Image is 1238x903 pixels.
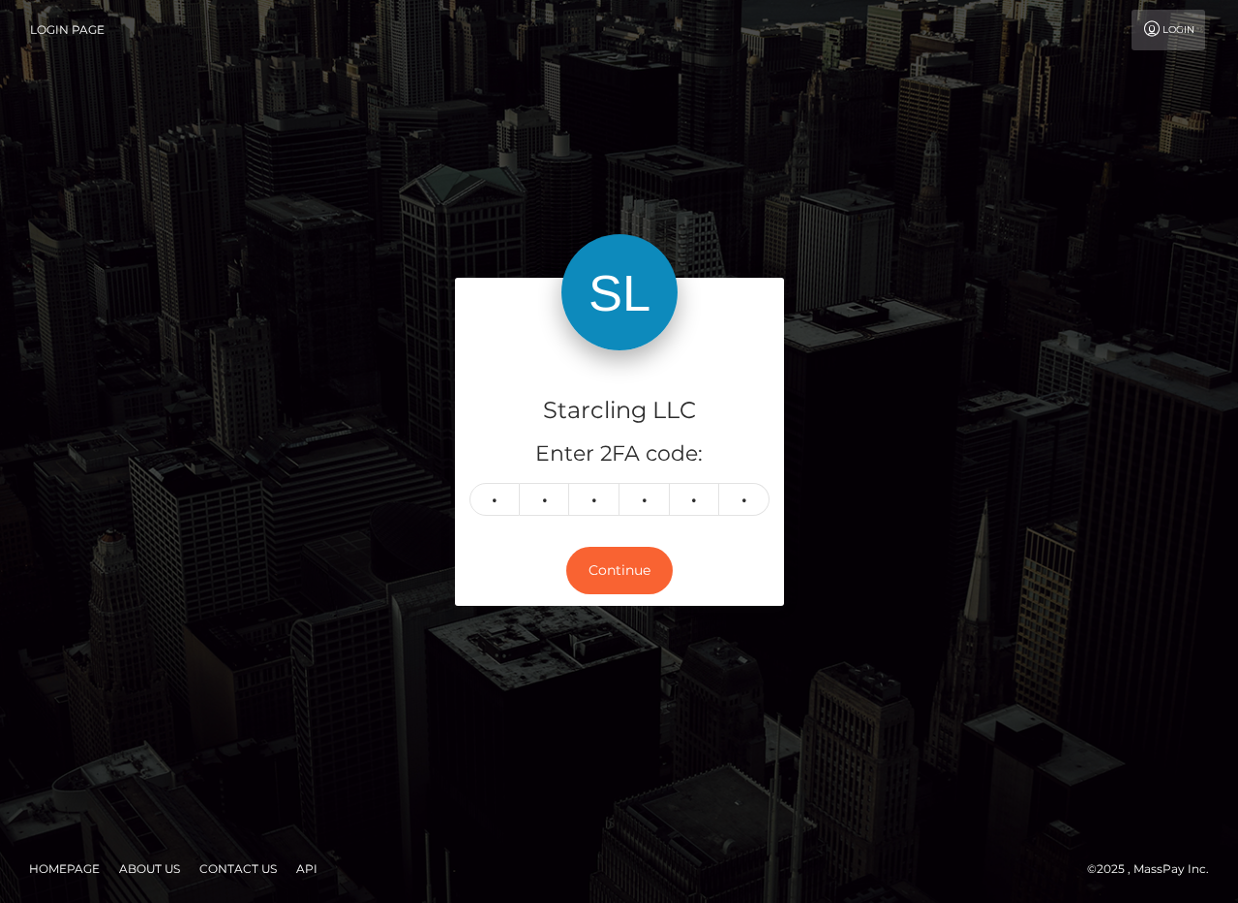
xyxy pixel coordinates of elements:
[1087,858,1223,880] div: © 2025 , MassPay Inc.
[469,394,770,428] h4: Starcling LLC
[192,854,285,884] a: Contact Us
[30,10,105,50] a: Login Page
[469,439,770,469] h5: Enter 2FA code:
[21,854,107,884] a: Homepage
[1132,10,1205,50] a: Login
[111,854,188,884] a: About Us
[566,547,673,594] button: Continue
[288,854,325,884] a: API
[561,234,678,350] img: Starcling LLC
